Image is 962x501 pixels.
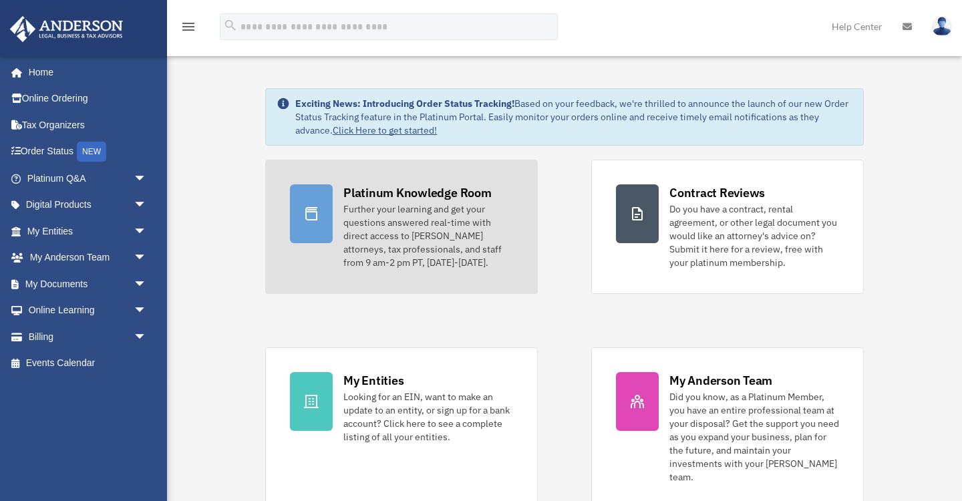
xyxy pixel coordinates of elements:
a: Online Ordering [9,86,167,112]
div: Further your learning and get your questions answered real-time with direct access to [PERSON_NAM... [343,202,513,269]
i: search [223,18,238,33]
a: My Entitiesarrow_drop_down [9,218,167,244]
span: arrow_drop_down [134,244,160,272]
a: Platinum Knowledge Room Further your learning and get your questions answered real-time with dire... [265,160,538,294]
span: arrow_drop_down [134,165,160,192]
a: Home [9,59,160,86]
img: User Pic [932,17,952,36]
a: Billingarrow_drop_down [9,323,167,350]
a: Click Here to get started! [333,124,437,136]
div: Do you have a contract, rental agreement, or other legal document you would like an attorney's ad... [669,202,839,269]
div: NEW [77,142,106,162]
a: menu [180,23,196,35]
a: Platinum Q&Aarrow_drop_down [9,165,167,192]
a: My Documentsarrow_drop_down [9,271,167,297]
a: My Anderson Teamarrow_drop_down [9,244,167,271]
div: Platinum Knowledge Room [343,184,492,201]
div: Looking for an EIN, want to make an update to an entity, or sign up for a bank account? Click her... [343,390,513,444]
img: Anderson Advisors Platinum Portal [6,16,127,42]
a: Contract Reviews Do you have a contract, rental agreement, or other legal document you would like... [591,160,864,294]
strong: Exciting News: Introducing Order Status Tracking! [295,98,514,110]
a: Events Calendar [9,350,167,377]
span: arrow_drop_down [134,271,160,298]
a: Order StatusNEW [9,138,167,166]
span: arrow_drop_down [134,192,160,219]
span: arrow_drop_down [134,218,160,245]
div: Did you know, as a Platinum Member, you have an entire professional team at your disposal? Get th... [669,390,839,484]
span: arrow_drop_down [134,323,160,351]
div: My Anderson Team [669,372,772,389]
div: My Entities [343,372,404,389]
a: Online Learningarrow_drop_down [9,297,167,324]
div: Contract Reviews [669,184,765,201]
a: Digital Productsarrow_drop_down [9,192,167,218]
i: menu [180,19,196,35]
a: Tax Organizers [9,112,167,138]
div: Based on your feedback, we're thrilled to announce the launch of our new Order Status Tracking fe... [295,97,852,137]
span: arrow_drop_down [134,297,160,325]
